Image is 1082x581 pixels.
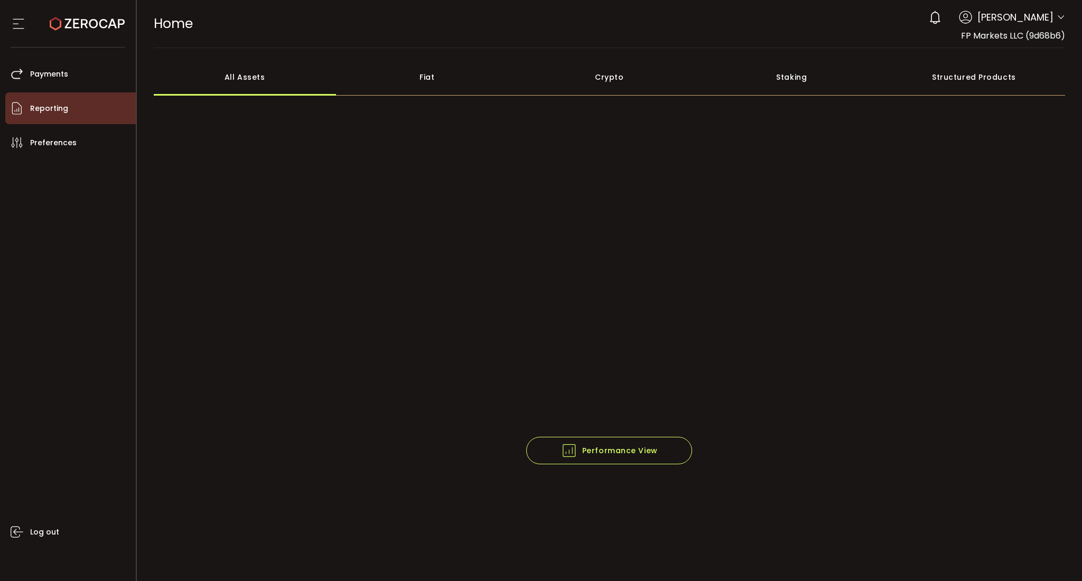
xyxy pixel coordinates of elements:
[154,14,193,33] span: Home
[701,59,883,96] div: Staking
[30,524,59,540] span: Log out
[30,135,77,151] span: Preferences
[336,59,518,96] div: Fiat
[518,59,701,96] div: Crypto
[30,101,68,116] span: Reporting
[883,59,1065,96] div: Structured Products
[30,67,68,82] span: Payments
[154,59,336,96] div: All Assets
[977,10,1053,24] span: [PERSON_NAME]
[561,443,658,458] span: Performance View
[961,30,1065,42] span: FP Markets LLC (9d68b6)
[526,437,692,464] button: Performance View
